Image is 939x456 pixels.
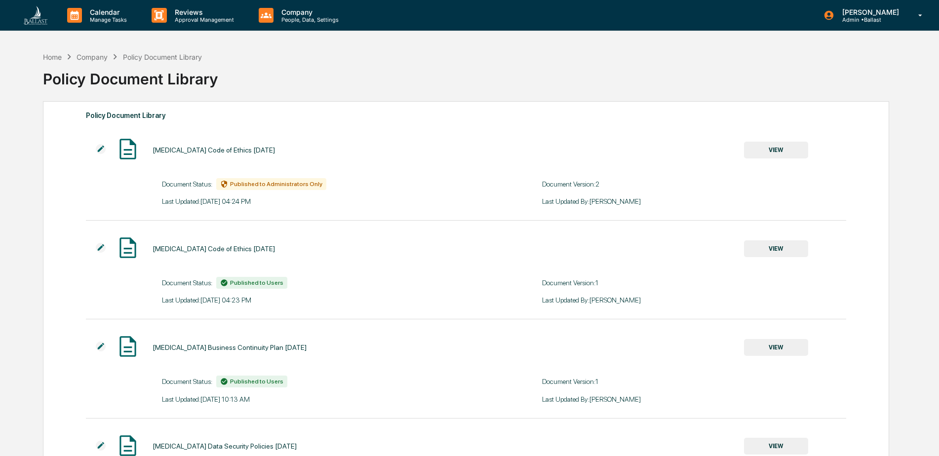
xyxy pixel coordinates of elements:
button: VIEW [744,438,808,455]
img: Document Icon [116,334,140,359]
p: Calendar [82,8,132,16]
div: Document Status: [162,277,466,289]
div: Document Status: [162,376,466,387]
button: VIEW [744,142,808,158]
div: Document Version: 1 [542,279,846,287]
img: Additional Document Icon [96,144,106,154]
p: Reviews [167,8,239,16]
div: Company [77,53,108,61]
p: People, Data, Settings [274,16,344,23]
img: Additional Document Icon [96,243,106,253]
div: Last Updated By: [PERSON_NAME] [542,395,846,403]
p: Manage Tasks [82,16,132,23]
button: VIEW [744,339,808,356]
span: Published to Administrators Only [230,181,322,188]
span: Published to Users [230,279,283,286]
p: Company [274,8,344,16]
div: Policy Document Library [43,62,888,88]
div: [MEDICAL_DATA] Business Continuity Plan [DATE] [153,343,307,351]
p: Approval Management [167,16,239,23]
img: Document Icon [116,137,140,161]
div: Last Updated By: [PERSON_NAME] [542,296,846,304]
img: logo [24,6,47,25]
img: Additional Document Icon [96,441,106,451]
p: [PERSON_NAME] [834,8,904,16]
div: Policy Document Library [123,53,202,61]
div: Policy Document Library [86,109,847,122]
div: Document Version: 2 [542,180,846,188]
div: [MEDICAL_DATA] Data Security Policies [DATE] [153,442,297,450]
div: Document Status: [162,178,466,190]
div: Last Updated: [DATE] 10:13 AM [162,395,466,403]
span: Published to Users [230,378,283,385]
div: Last Updated: [DATE] 04:24 PM [162,197,466,205]
p: Admin • Ballast [834,16,904,23]
button: VIEW [744,240,808,257]
div: Document Version: 1 [542,378,846,385]
img: Additional Document Icon [96,342,106,351]
div: Last Updated By: [PERSON_NAME] [542,197,846,205]
div: Home [43,53,62,61]
div: Last Updated: [DATE] 04:23 PM [162,296,466,304]
div: [MEDICAL_DATA] Code of Ethics [DATE] [153,146,275,154]
div: [MEDICAL_DATA] Code of Ethics [DATE] [153,245,275,253]
img: Document Icon [116,235,140,260]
